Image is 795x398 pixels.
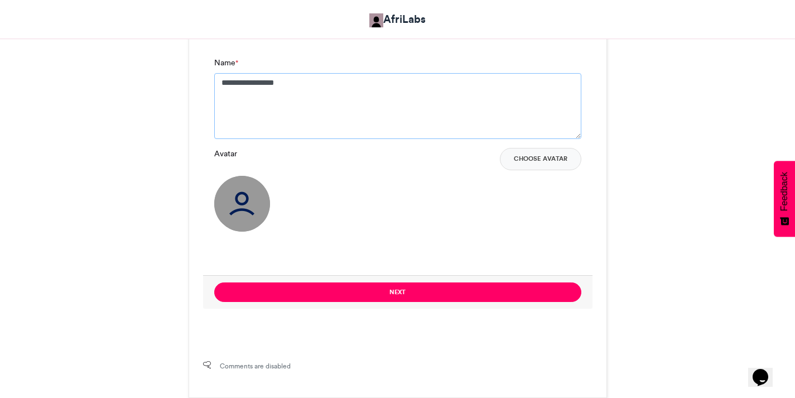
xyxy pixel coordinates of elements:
iframe: chat widget [748,353,784,387]
button: Feedback - Show survey [774,161,795,237]
span: Feedback [779,172,789,211]
span: Comments are disabled [220,361,291,371]
label: Avatar [214,148,237,160]
img: user_circle.png [214,176,270,232]
a: AfriLabs [369,11,426,27]
button: Choose Avatar [500,148,581,170]
img: Catherine Stephen [369,13,383,27]
label: Name [214,57,238,69]
button: Next [214,282,581,302]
